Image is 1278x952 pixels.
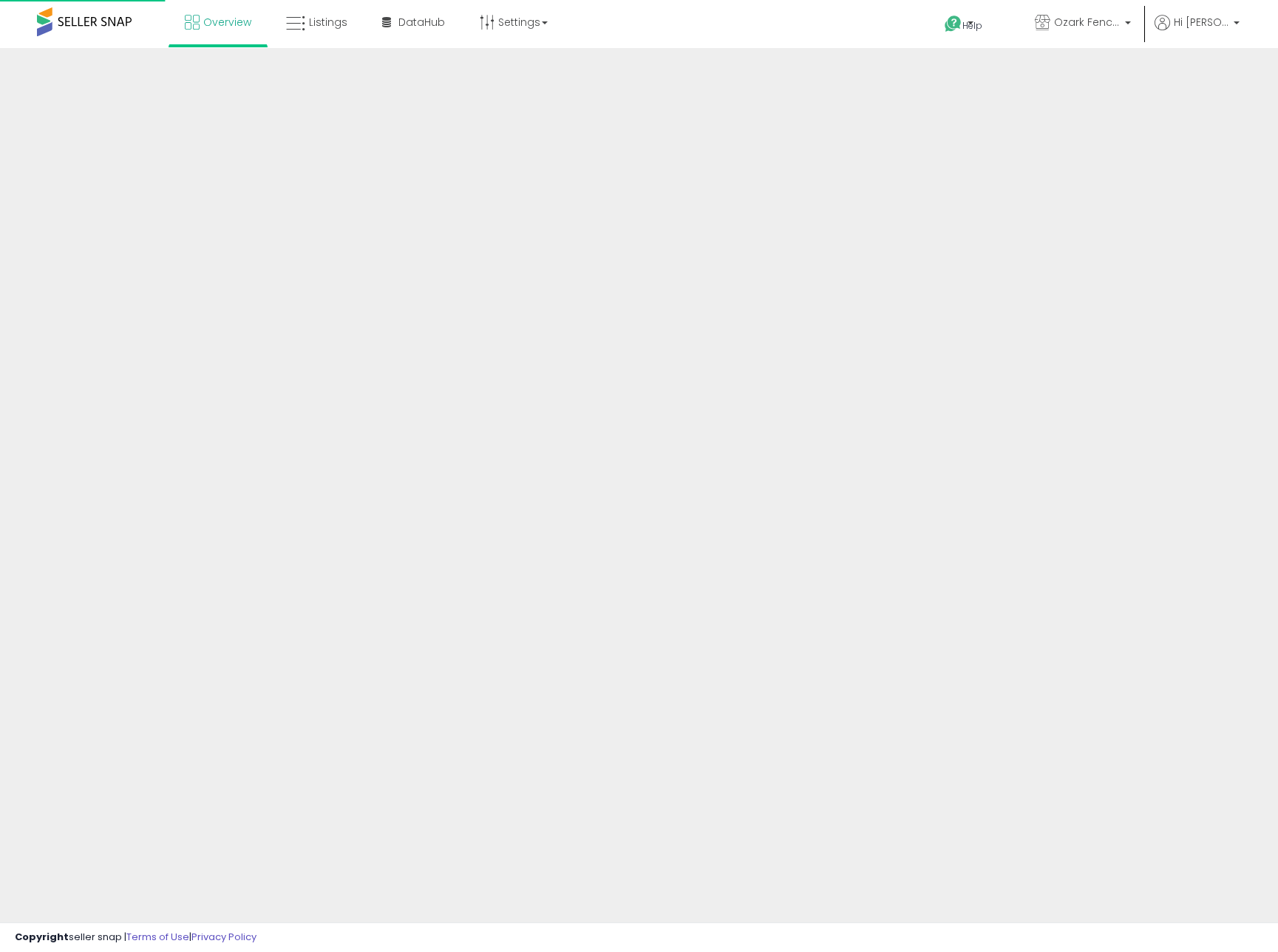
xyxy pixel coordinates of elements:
[398,15,445,30] span: DataHub
[309,15,347,30] span: Listings
[1174,15,1229,30] span: Hi [PERSON_NAME]
[944,15,962,33] i: Get Help
[962,19,982,32] span: Help
[203,15,251,30] span: Overview
[1155,15,1240,48] a: Hi [PERSON_NAME]
[933,4,1011,48] a: Help
[1054,15,1121,30] span: Ozark Fence & Supply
